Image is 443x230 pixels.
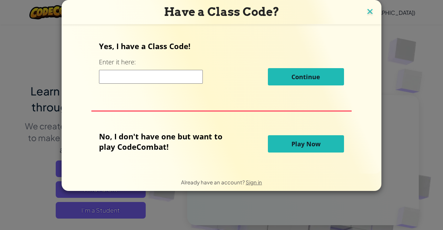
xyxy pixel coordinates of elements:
[268,135,344,153] button: Play Now
[99,58,136,66] label: Enter it here:
[181,179,246,185] span: Already have an account?
[99,131,233,152] p: No, I don't have one but want to play CodeCombat!
[99,41,344,51] p: Yes, I have a Class Code!
[246,179,262,185] a: Sign in
[291,140,320,148] span: Play Now
[291,73,320,81] span: Continue
[268,68,344,85] button: Continue
[164,5,279,19] span: Have a Class Code?
[365,7,374,17] img: close icon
